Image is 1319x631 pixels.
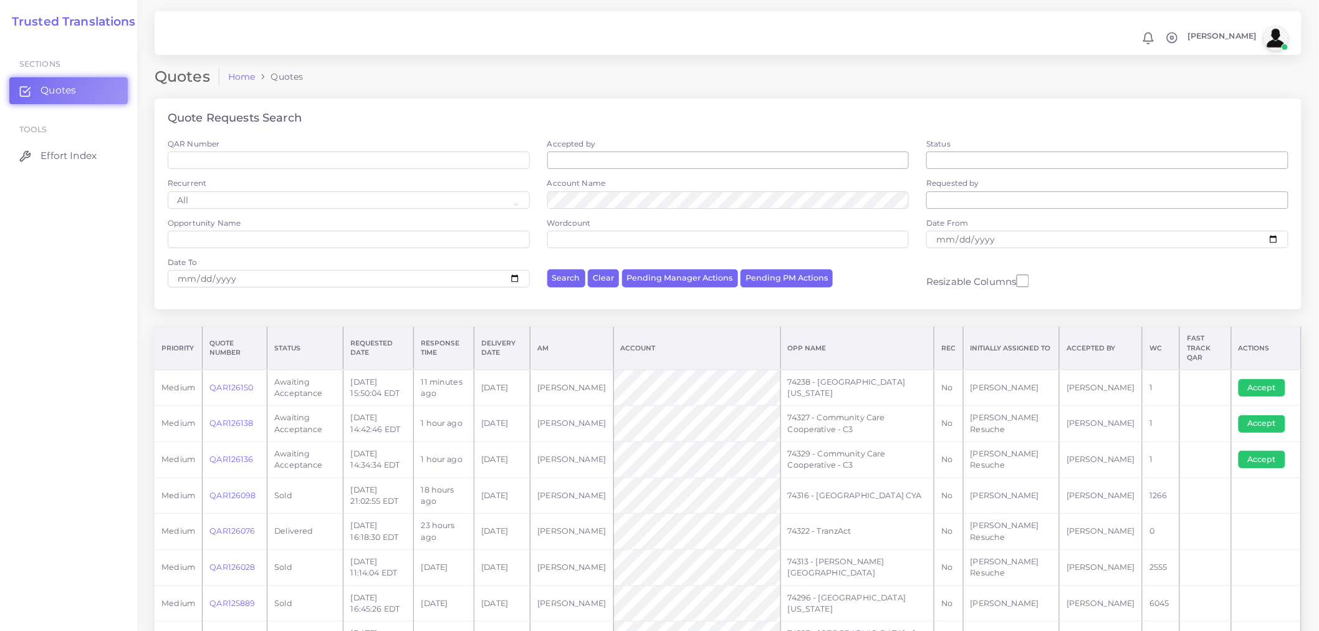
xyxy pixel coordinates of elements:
[474,327,530,370] th: Delivery Date
[934,514,963,550] td: No
[3,15,136,29] a: Trusted Translations
[161,455,195,464] span: medium
[530,327,613,370] th: AM
[1143,370,1180,406] td: 1
[622,269,738,287] button: Pending Manager Actions
[780,585,934,622] td: 74296 - [GEOGRAPHIC_DATA] [US_STATE]
[934,327,963,370] th: REC
[414,585,474,622] td: [DATE]
[926,218,968,228] label: Date From
[530,406,613,442] td: [PERSON_NAME]
[474,406,530,442] td: [DATE]
[530,370,613,406] td: [PERSON_NAME]
[1059,514,1142,550] td: [PERSON_NAME]
[414,370,474,406] td: 11 minutes ago
[161,599,195,608] span: medium
[168,138,219,149] label: QAR Number
[1180,327,1231,370] th: Fast Track QAR
[168,257,197,267] label: Date To
[1059,406,1142,442] td: [PERSON_NAME]
[547,269,585,287] button: Search
[1188,32,1257,41] span: [PERSON_NAME]
[168,112,302,125] h4: Quote Requests Search
[780,370,934,406] td: 74238 - [GEOGRAPHIC_DATA] [US_STATE]
[267,478,343,514] td: Sold
[203,327,267,370] th: Quote Number
[1239,382,1294,392] a: Accept
[9,77,128,104] a: Quotes
[1231,327,1301,370] th: Actions
[474,441,530,478] td: [DATE]
[343,441,414,478] td: [DATE] 14:34:34 EDT
[161,383,195,392] span: medium
[474,549,530,585] td: [DATE]
[1143,549,1180,585] td: 2555
[963,370,1059,406] td: [PERSON_NAME]
[474,478,530,514] td: [DATE]
[926,178,979,188] label: Requested by
[530,441,613,478] td: [PERSON_NAME]
[161,418,195,428] span: medium
[613,327,780,370] th: Account
[780,327,934,370] th: Opp Name
[1239,418,1294,428] a: Accept
[963,478,1059,514] td: [PERSON_NAME]
[267,327,343,370] th: Status
[588,269,619,287] button: Clear
[1059,478,1142,514] td: [PERSON_NAME]
[926,138,951,149] label: Status
[209,455,253,464] a: QAR126136
[780,478,934,514] td: 74316 - [GEOGRAPHIC_DATA] CYA
[963,406,1059,442] td: [PERSON_NAME] Resuche
[780,549,934,585] td: 74313 - [PERSON_NAME][GEOGRAPHIC_DATA]
[414,327,474,370] th: Response Time
[343,327,414,370] th: Requested Date
[934,441,963,478] td: No
[267,370,343,406] td: Awaiting Acceptance
[1239,415,1285,433] button: Accept
[41,149,97,163] span: Effort Index
[1059,370,1142,406] td: [PERSON_NAME]
[1143,441,1180,478] td: 1
[1143,327,1180,370] th: WC
[934,478,963,514] td: No
[1017,273,1029,289] input: Resizable Columns
[414,549,474,585] td: [DATE]
[343,478,414,514] td: [DATE] 21:02:55 EDT
[1143,585,1180,622] td: 6045
[168,178,206,188] label: Recurrent
[934,370,963,406] td: No
[1059,327,1142,370] th: Accepted by
[474,370,530,406] td: [DATE]
[209,383,253,392] a: QAR126150
[255,70,303,83] li: Quotes
[9,143,128,169] a: Effort Index
[934,549,963,585] td: No
[530,585,613,622] td: [PERSON_NAME]
[547,178,606,188] label: Account Name
[267,585,343,622] td: Sold
[414,406,474,442] td: 1 hour ago
[963,441,1059,478] td: [PERSON_NAME] Resuche
[1059,549,1142,585] td: [PERSON_NAME]
[963,327,1059,370] th: Initially Assigned to
[741,269,833,287] button: Pending PM Actions
[209,491,256,500] a: QAR126098
[1143,514,1180,550] td: 0
[19,59,60,69] span: Sections
[1239,379,1285,397] button: Accept
[414,478,474,514] td: 18 hours ago
[209,599,255,608] a: QAR125889
[161,562,195,572] span: medium
[780,406,934,442] td: 74327 - Community Care Cooperative - C3
[343,370,414,406] td: [DATE] 15:50:04 EDT
[934,406,963,442] td: No
[161,491,195,500] span: medium
[267,406,343,442] td: Awaiting Acceptance
[1143,406,1180,442] td: 1
[209,418,253,428] a: QAR126138
[414,441,474,478] td: 1 hour ago
[1239,451,1285,468] button: Accept
[19,125,47,134] span: Tools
